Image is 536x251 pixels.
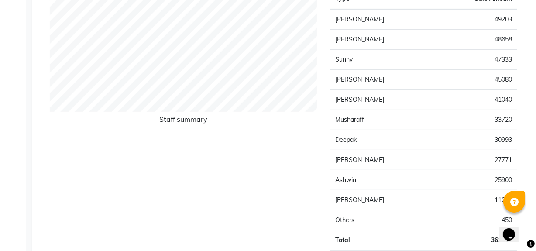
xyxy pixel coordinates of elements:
td: [PERSON_NAME] [330,30,433,50]
td: Musharaff [330,110,433,130]
td: 11000 [433,190,517,210]
td: 30993 [433,130,517,150]
td: 33720 [433,110,517,130]
td: 47333 [433,50,517,70]
iframe: chat widget [499,216,527,242]
td: [PERSON_NAME] [330,70,433,90]
td: Total [330,230,433,251]
td: 41040 [433,90,517,110]
td: Others [330,210,433,230]
td: 27771 [433,150,517,170]
td: [PERSON_NAME] [330,190,433,210]
td: 45080 [433,70,517,90]
td: [PERSON_NAME] [330,9,433,30]
td: Sunny [330,50,433,70]
td: 25900 [433,170,517,190]
td: 48658 [433,30,517,50]
td: 361148 [433,230,517,251]
td: [PERSON_NAME] [330,90,433,110]
td: Deepak [330,130,433,150]
h6: Staff summary [50,115,317,127]
td: Ashwin [330,170,433,190]
td: 450 [433,210,517,230]
td: [PERSON_NAME] [330,150,433,170]
td: 49203 [433,9,517,30]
